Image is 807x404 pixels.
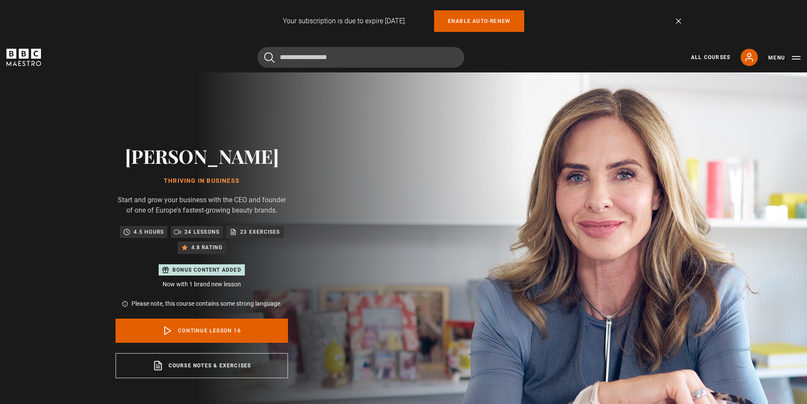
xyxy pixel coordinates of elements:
p: 4.8 rating [191,243,223,252]
a: Course notes & exercises [116,353,288,378]
p: Bonus content added [172,266,241,274]
h1: Thriving in Business [116,178,288,185]
p: 24 lessons [185,228,219,236]
svg: BBC Maestro [6,49,41,66]
input: Search [257,47,464,68]
button: Toggle navigation [768,53,801,62]
p: 4.5 hours [134,228,164,236]
p: Please note, this course contains some strong language. [131,299,282,308]
p: Now with 1 brand new lesson [116,280,288,289]
a: Continue lesson 16 [116,319,288,343]
h2: [PERSON_NAME] [116,145,288,167]
button: Submit the search query [264,52,275,63]
p: Start and grow your business with the CEO and founder of one of Europe's fastest-growing beauty b... [116,195,288,216]
p: 23 exercises [240,228,280,236]
a: All Courses [691,53,730,61]
p: Your subscription is due to expire [DATE]. [283,16,407,26]
a: Enable auto-renew [434,10,524,32]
